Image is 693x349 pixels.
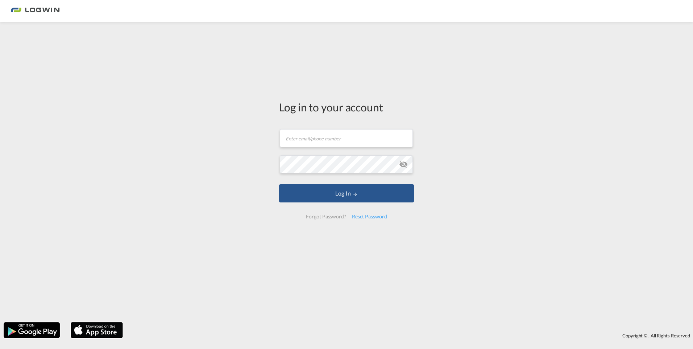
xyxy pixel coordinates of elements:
[280,129,413,147] input: Enter email/phone number
[279,99,414,115] div: Log in to your account
[11,3,60,19] img: bc73a0e0d8c111efacd525e4c8ad7d32.png
[70,321,124,339] img: apple.png
[279,184,414,202] button: LOGIN
[399,160,408,169] md-icon: icon-eye-off
[126,329,693,342] div: Copyright © . All Rights Reserved
[349,210,390,223] div: Reset Password
[3,321,61,339] img: google.png
[303,210,349,223] div: Forgot Password?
